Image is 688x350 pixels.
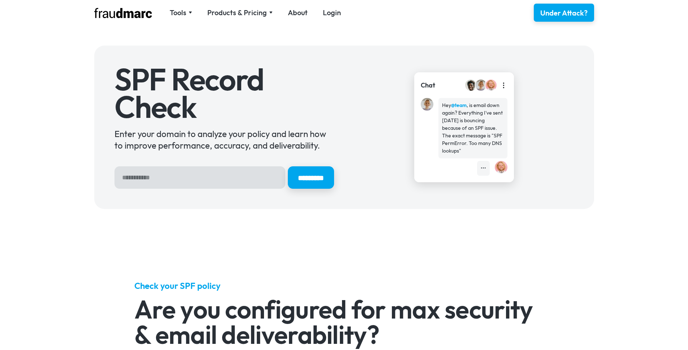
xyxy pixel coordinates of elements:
div: Tools [170,8,192,18]
div: Enter your domain to analyze your policy and learn how to improve performance, accuracy, and deli... [114,128,334,151]
div: Hey , is email down again? Everything I've sent [DATE] is bouncing because of an SPF issue. The e... [442,102,504,155]
h2: Are you configured for max security & email deliverability? [134,296,554,347]
div: Chat [421,81,435,90]
a: Under Attack? [534,4,594,22]
div: Products & Pricing [207,8,273,18]
div: ••• [481,165,486,172]
a: About [288,8,308,18]
div: Tools [170,8,186,18]
form: Hero Sign Up Form [114,166,334,189]
h1: SPF Record Check [114,66,334,120]
div: Products & Pricing [207,8,267,18]
h5: Check your SPF policy [134,280,554,291]
a: Login [323,8,341,18]
div: Under Attack? [540,8,588,18]
strong: @team [451,102,467,108]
